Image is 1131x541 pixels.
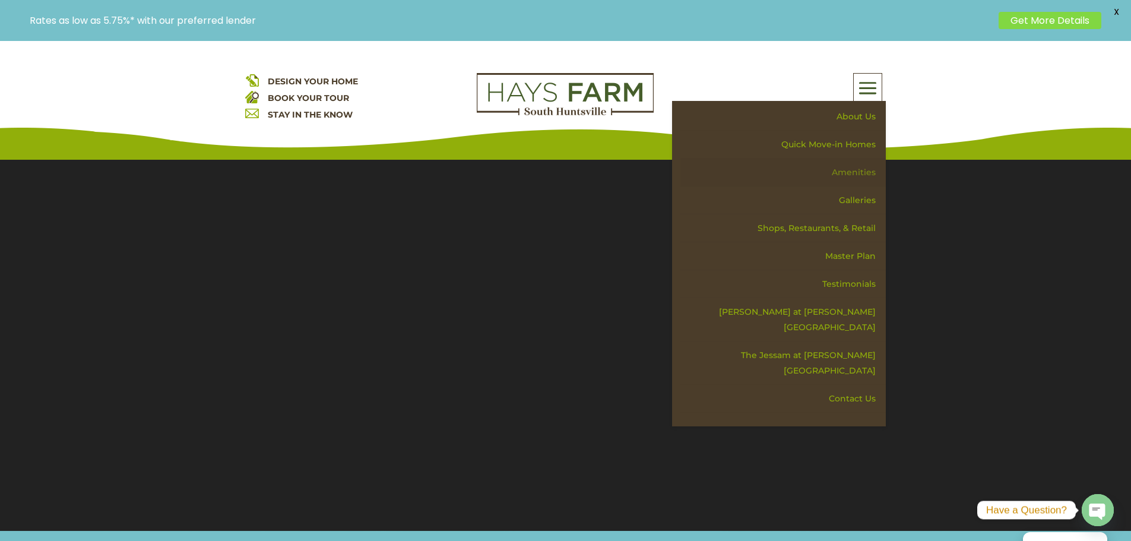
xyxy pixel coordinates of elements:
a: DESIGN YOUR HOME [268,76,358,87]
a: About Us [680,103,886,131]
a: Testimonials [680,270,886,298]
a: The Jessam at [PERSON_NAME][GEOGRAPHIC_DATA] [680,341,886,385]
a: Master Plan [680,242,886,270]
a: Shops, Restaurants, & Retail [680,214,886,242]
a: Contact Us [680,385,886,413]
p: Rates as low as 5.75%* with our preferred lender [30,15,993,26]
a: Get More Details [999,12,1101,29]
img: design your home [245,73,259,87]
a: Galleries [680,186,886,214]
span: X [1107,3,1125,21]
a: STAY IN THE KNOW [268,109,353,120]
a: Amenities [680,159,886,186]
img: book your home tour [245,90,259,103]
a: [PERSON_NAME] at [PERSON_NAME][GEOGRAPHIC_DATA] [680,298,886,341]
img: Logo [477,73,654,116]
a: Quick Move-in Homes [680,131,886,159]
a: BOOK YOUR TOUR [268,93,349,103]
a: hays farm homes huntsville development [477,107,654,118]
